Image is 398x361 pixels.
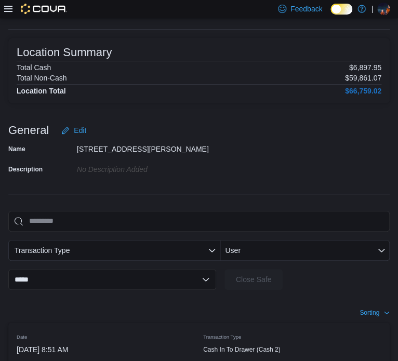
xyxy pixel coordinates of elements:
button: Sorting [360,306,390,319]
img: Cova [21,4,67,14]
input: This is a search bar. As you type, the results lower in the page will automatically filter. [8,211,390,232]
span: Edit [74,125,86,136]
h6: Total Cash [17,63,51,72]
span: Feedback [290,4,322,14]
p: Cash In To Drawer (Cash 2) [203,343,281,356]
span: User [225,246,241,255]
input: Dark Mode [330,4,352,15]
div: [STREET_ADDRESS][PERSON_NAME] [77,141,216,153]
button: User [220,240,390,261]
button: Edit [57,120,90,141]
div: Transaction Type [199,327,386,343]
h4: $66,759.02 [345,87,381,95]
span: Close Safe [236,274,271,285]
h3: General [8,124,49,137]
p: | [371,3,373,15]
label: Description [8,165,43,173]
button: Close Safe [224,269,283,290]
p: $6,897.95 [349,63,381,72]
h6: Total Non-Cash [17,74,67,82]
span: Sorting [360,309,379,317]
h3: Location Summary [17,46,112,59]
div: No Description added [77,161,216,173]
label: Name [8,145,25,153]
div: Brandon Johnston [377,3,390,15]
p: $59,861.07 [345,74,381,82]
div: Date [12,327,199,343]
span: Transaction Type [15,246,70,255]
div: [DATE] 8:51 AM [12,339,199,360]
h4: Location Total [17,87,66,95]
button: Transaction Type [8,240,220,261]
